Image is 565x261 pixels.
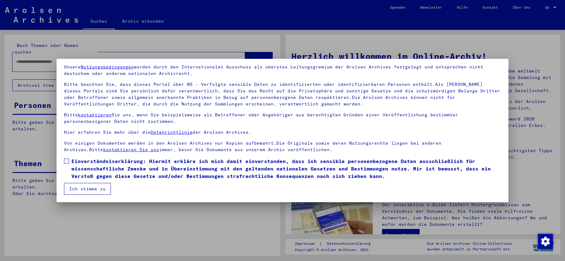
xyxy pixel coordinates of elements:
button: Ich stimme zu [64,183,111,195]
a: Nutzungsbedingungen [81,64,134,70]
div: Zustimmung ändern [538,234,553,249]
a: Datenrichtlinie [151,129,193,135]
img: Zustimmung ändern [538,234,553,249]
p: Bitte beachten Sie, dass dieses Portal über NS - Verfolgte sensible Daten zu identifizierten oder... [64,81,501,107]
p: Von einigen Dokumenten werden in den Arolsen Archives nur Kopien aufbewahrt.Die Originale sowie d... [64,140,501,153]
span: Einverständniserklärung: Hiermit erkläre ich mich damit einverstanden, dass ich sensible personen... [71,157,501,180]
p: Hier erfahren Sie mehr über die der Arolsen Archives. [64,129,501,136]
p: Bitte Sie uns, wenn Sie beispielsweise als Betroffener oder Angehöriger aus berechtigten Gründen ... [64,112,501,125]
a: kontaktieren [78,112,112,118]
p: Unsere wurden durch den Internationalen Ausschuss als oberstes Leitungsgremium der Arolsen Archiv... [64,64,501,77]
a: kontaktieren Sie uns [103,147,159,152]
